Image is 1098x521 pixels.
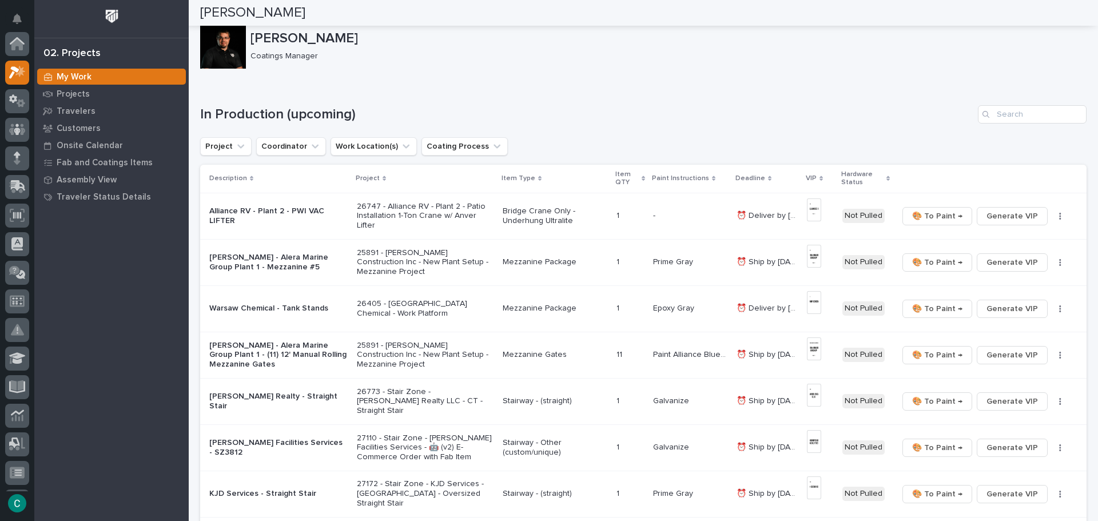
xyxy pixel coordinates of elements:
[653,440,691,452] p: Galvanize
[842,255,885,269] div: Not Pulled
[977,485,1048,503] button: Generate VIP
[357,248,494,277] p: 25891 - [PERSON_NAME] Construction Inc - New Plant Setup - Mezzanine Project
[616,487,622,499] p: 1
[200,239,1087,285] tr: [PERSON_NAME] - Alera Marine Group Plant 1 - Mezzanine #525891 - [PERSON_NAME] Construction Inc -...
[616,255,622,267] p: 1
[653,348,730,360] p: Paint Alliance Blue* (custom)
[57,192,151,202] p: Traveler Status Details
[615,168,638,189] p: Item QTY
[912,256,962,269] span: 🎨 To Paint →
[653,301,697,313] p: Epoxy Gray
[842,209,885,223] div: Not Pulled
[842,348,885,362] div: Not Pulled
[737,209,800,221] p: ⏰ Deliver by 8/28/25
[357,433,494,462] p: 27110 - Stair Zone - [PERSON_NAME] Facilities Services - 🤖 (v2) E-Commerce Order with Fab Item
[200,137,252,156] button: Project
[200,378,1087,424] tr: [PERSON_NAME] Realty - Straight Stair26773 - Stair Zone - [PERSON_NAME] Realty LLC - CT - Straigh...
[977,207,1048,225] button: Generate VIP
[652,172,709,185] p: Paint Instructions
[250,30,1082,47] p: [PERSON_NAME]
[842,301,885,316] div: Not Pulled
[34,171,189,188] a: Assembly View
[842,394,885,408] div: Not Pulled
[503,257,607,267] p: Mezzanine Package
[503,489,607,499] p: Stairway - (straight)
[977,439,1048,457] button: Generate VIP
[200,424,1087,471] tr: [PERSON_NAME] Facilities Services - SZ381227110 - Stair Zone - [PERSON_NAME] Facilities Services ...
[57,158,153,168] p: Fab and Coatings Items
[209,206,348,226] p: Alliance RV - Plant 2 - PWI VAC LIFTER
[200,471,1087,517] tr: KJD Services - Straight Stair27172 - Stair Zone - KJD Services - [GEOGRAPHIC_DATA] - Oversized St...
[421,137,508,156] button: Coating Process
[902,346,972,364] button: 🎨 To Paint →
[986,487,1038,501] span: Generate VIP
[34,188,189,205] a: Traveler Status Details
[902,439,972,457] button: 🎨 To Paint →
[616,209,622,221] p: 1
[653,394,691,406] p: Galvanize
[902,485,972,503] button: 🎨 To Paint →
[653,255,695,267] p: Prime Gray
[912,348,962,362] span: 🎨 To Paint →
[986,348,1038,362] span: Generate VIP
[34,154,189,171] a: Fab and Coatings Items
[735,172,765,185] p: Deadline
[978,105,1087,124] input: Search
[653,209,658,221] p: -
[57,106,96,117] p: Travelers
[101,6,122,27] img: Workspace Logo
[616,440,622,452] p: 1
[503,304,607,313] p: Mezzanine Package
[200,5,305,21] h2: [PERSON_NAME]
[737,348,800,360] p: ⏰ Ship by 9/30/25
[986,209,1038,223] span: Generate VIP
[14,14,29,32] div: Notifications
[200,332,1087,378] tr: [PERSON_NAME] - Alera Marine Group Plant 1 - (11) 12' Manual Rolling Mezzanine Gates25891 - [PERS...
[200,106,973,123] h1: In Production (upcoming)
[43,47,101,60] div: 02. Projects
[902,392,972,411] button: 🎨 To Paint →
[57,89,90,100] p: Projects
[356,172,380,185] p: Project
[502,172,535,185] p: Item Type
[653,487,695,499] p: Prime Gray
[912,487,962,501] span: 🎨 To Paint →
[902,253,972,272] button: 🎨 To Paint →
[357,341,494,369] p: 25891 - [PERSON_NAME] Construction Inc - New Plant Setup - Mezzanine Project
[34,137,189,154] a: Onsite Calendar
[737,440,800,452] p: ⏰ Ship by 10/3/25
[200,193,1087,239] tr: Alliance RV - Plant 2 - PWI VAC LIFTER26747 - Alliance RV - Plant 2 - Patio Installation 1-Ton Cr...
[912,395,962,408] span: 🎨 To Paint →
[986,441,1038,455] span: Generate VIP
[977,300,1048,318] button: Generate VIP
[912,441,962,455] span: 🎨 To Paint →
[503,206,607,226] p: Bridge Crane Only - Underhung Ultralite
[34,68,189,85] a: My Work
[737,487,800,499] p: ⏰ Ship by 10/3/25
[209,489,348,499] p: KJD Services - Straight Stair
[977,392,1048,411] button: Generate VIP
[209,304,348,313] p: Warsaw Chemical - Tank Stands
[616,394,622,406] p: 1
[616,301,622,313] p: 1
[902,207,972,225] button: 🎨 To Paint →
[503,396,607,406] p: Stairway - (straight)
[209,172,247,185] p: Description
[912,209,962,223] span: 🎨 To Paint →
[357,387,494,416] p: 26773 - Stair Zone - [PERSON_NAME] Realty LLC - CT - Straight Stair
[57,124,101,134] p: Customers
[5,7,29,31] button: Notifications
[902,300,972,318] button: 🎨 To Paint →
[57,141,123,151] p: Onsite Calendar
[57,72,91,82] p: My Work
[209,253,348,272] p: [PERSON_NAME] - Alera Marine Group Plant 1 - Mezzanine #5
[357,202,494,230] p: 26747 - Alliance RV - Plant 2 - Patio Installation 1-Ton Crane w/ Anver Lifter
[357,479,494,508] p: 27172 - Stair Zone - KJD Services - [GEOGRAPHIC_DATA] - Oversized Straight Stair
[5,491,29,515] button: users-avatar
[737,301,800,313] p: ⏰ Deliver by 9/29/25
[977,346,1048,364] button: Generate VIP
[806,172,817,185] p: VIP
[34,102,189,120] a: Travelers
[250,51,1077,61] p: Coatings Manager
